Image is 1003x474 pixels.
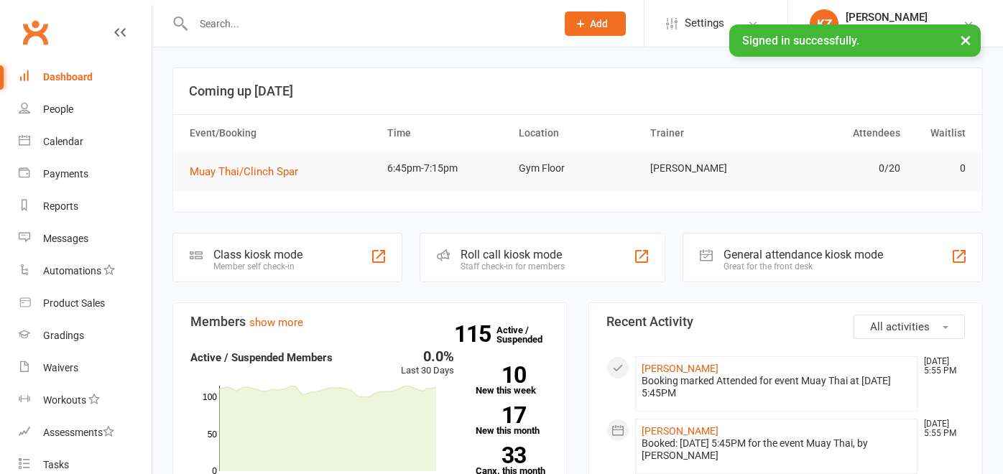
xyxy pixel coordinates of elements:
a: Clubworx [17,14,53,50]
div: Waivers [43,362,78,373]
a: Reports [19,190,152,223]
h3: Members [190,315,549,329]
time: [DATE] 5:55 PM [917,419,964,438]
input: Search... [189,14,546,34]
div: Roll call kiosk mode [461,248,565,261]
span: Signed in successfully. [742,34,859,47]
div: General attendance kiosk mode [724,248,883,261]
a: Automations [19,255,152,287]
a: 10New this week [476,366,549,395]
div: 0.0% [401,349,454,363]
th: Event/Booking [183,115,381,152]
div: KZ [810,9,838,38]
a: Calendar [19,126,152,158]
span: Muay Thai/Clinch Spar [190,165,298,178]
td: 0/20 [775,152,907,185]
strong: 10 [476,364,526,386]
span: Settings [685,7,724,39]
div: Automations [43,265,101,276]
div: Reports [43,200,78,212]
div: Booked: [DATE] 5:45PM for the event Muay Thai, by [PERSON_NAME] [642,437,911,462]
a: Gradings [19,320,152,352]
a: 115Active / Suspended [496,315,560,355]
div: Calendar [43,136,83,147]
div: Member self check-in [213,261,302,271]
div: Payments [43,168,88,180]
div: Messages [43,233,88,244]
div: Staff check-in for members [461,261,565,271]
div: DM Muay Thai & Fitness [846,24,953,37]
td: [PERSON_NAME] [644,152,775,185]
th: Location [512,115,644,152]
strong: Active / Suspended Members [190,351,333,364]
a: Payments [19,158,152,190]
a: People [19,93,152,126]
div: People [43,103,73,115]
div: Assessments [43,427,114,438]
a: Product Sales [19,287,152,320]
h3: Coming up [DATE] [189,84,966,98]
span: Add [590,18,608,29]
div: Tasks [43,459,69,470]
button: Add [565,11,626,36]
button: × [953,24,979,55]
div: Gradings [43,330,84,341]
th: Attendees [775,115,907,152]
div: Great for the front desk [724,261,883,271]
a: show more [249,316,303,329]
button: Muay Thai/Clinch Spar [190,163,308,180]
a: 17New this month [476,406,549,435]
div: Workouts [43,394,86,406]
a: Messages [19,223,152,255]
a: [PERSON_NAME] [642,425,718,437]
strong: 33 [476,445,526,466]
a: [PERSON_NAME] [642,363,718,374]
th: Waitlist [907,115,973,152]
strong: 115 [454,323,496,345]
a: Waivers [19,352,152,384]
time: [DATE] 5:55 PM [917,357,964,376]
th: Trainer [644,115,775,152]
td: 6:45pm-7:15pm [381,152,512,185]
div: Dashboard [43,71,93,83]
td: 0 [907,152,973,185]
th: Time [381,115,512,152]
button: All activities [854,315,965,339]
div: Booking marked Attended for event Muay Thai at [DATE] 5:45PM [642,375,911,399]
a: Workouts [19,384,152,417]
span: All activities [870,320,930,333]
div: Class kiosk mode [213,248,302,261]
div: Product Sales [43,297,105,309]
a: Dashboard [19,61,152,93]
a: Assessments [19,417,152,449]
h3: Recent Activity [606,315,965,329]
div: [PERSON_NAME] [846,11,953,24]
div: Last 30 Days [401,349,454,378]
td: Gym Floor [512,152,644,185]
strong: 17 [476,404,526,426]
